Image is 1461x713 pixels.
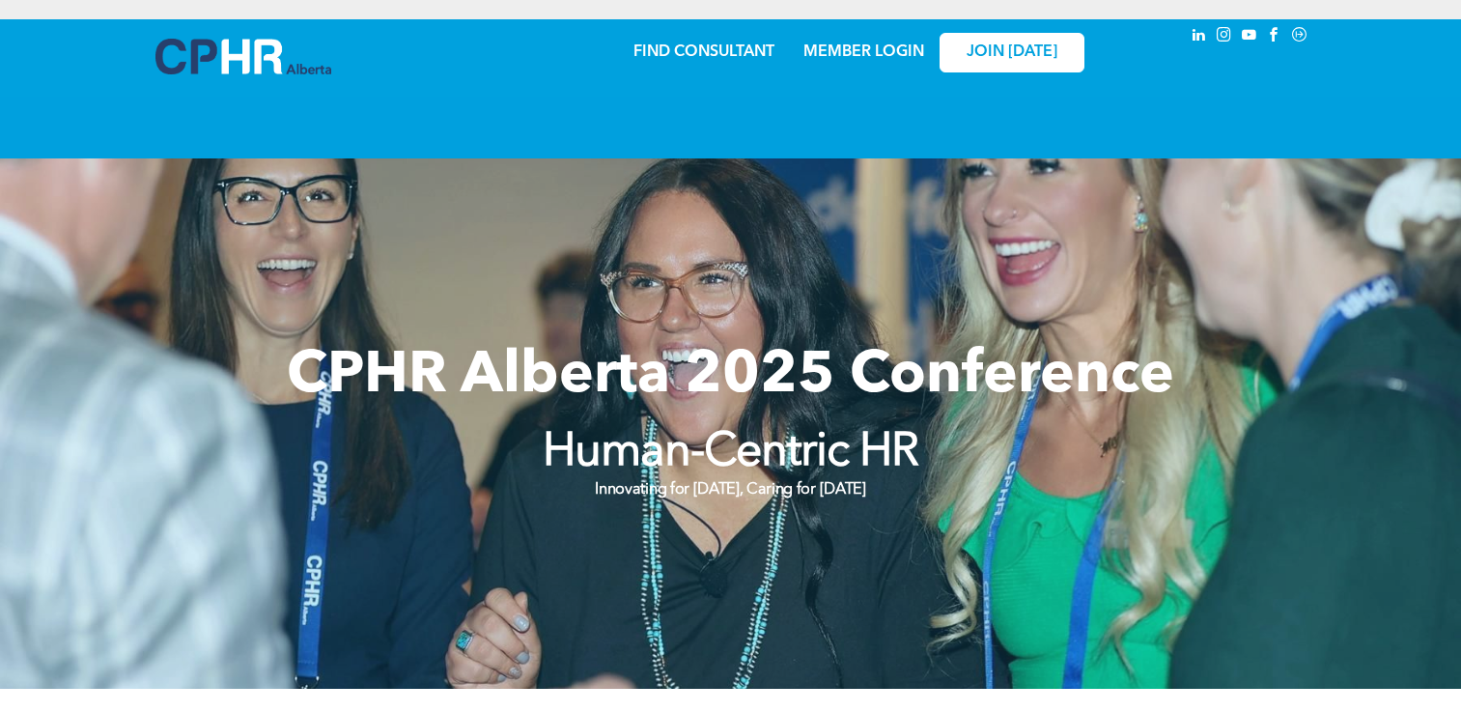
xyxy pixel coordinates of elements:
a: MEMBER LOGIN [803,44,924,60]
a: instagram [1214,24,1235,50]
span: CPHR Alberta 2025 Conference [287,348,1174,406]
strong: Human-Centric HR [543,430,919,476]
a: FIND CONSULTANT [633,44,774,60]
a: youtube [1239,24,1260,50]
span: JOIN [DATE] [967,43,1057,62]
a: facebook [1264,24,1285,50]
strong: Innovating for [DATE], Caring for [DATE] [595,482,865,498]
a: Social network [1289,24,1310,50]
a: JOIN [DATE] [940,33,1084,72]
a: linkedin [1189,24,1210,50]
img: A blue and white logo for cp alberta [155,39,331,74]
